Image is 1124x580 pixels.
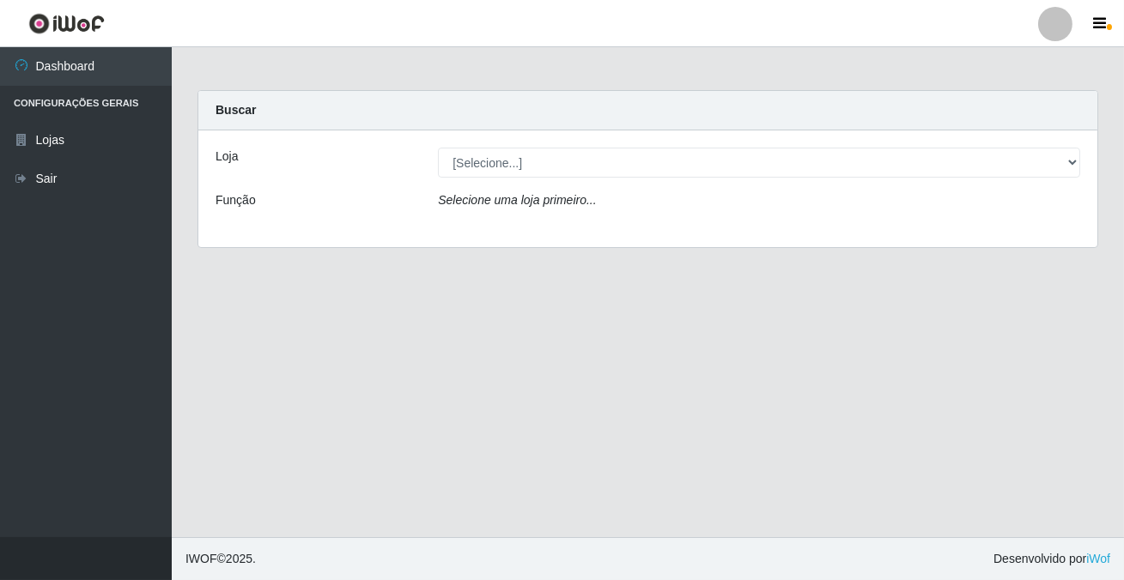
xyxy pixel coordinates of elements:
[185,550,256,568] span: © 2025 .
[216,103,256,117] strong: Buscar
[216,191,256,209] label: Função
[993,550,1110,568] span: Desenvolvido por
[28,13,105,34] img: CoreUI Logo
[1086,552,1110,565] a: iWof
[185,552,217,565] span: IWOF
[438,193,596,207] i: Selecione uma loja primeiro...
[216,148,238,166] label: Loja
